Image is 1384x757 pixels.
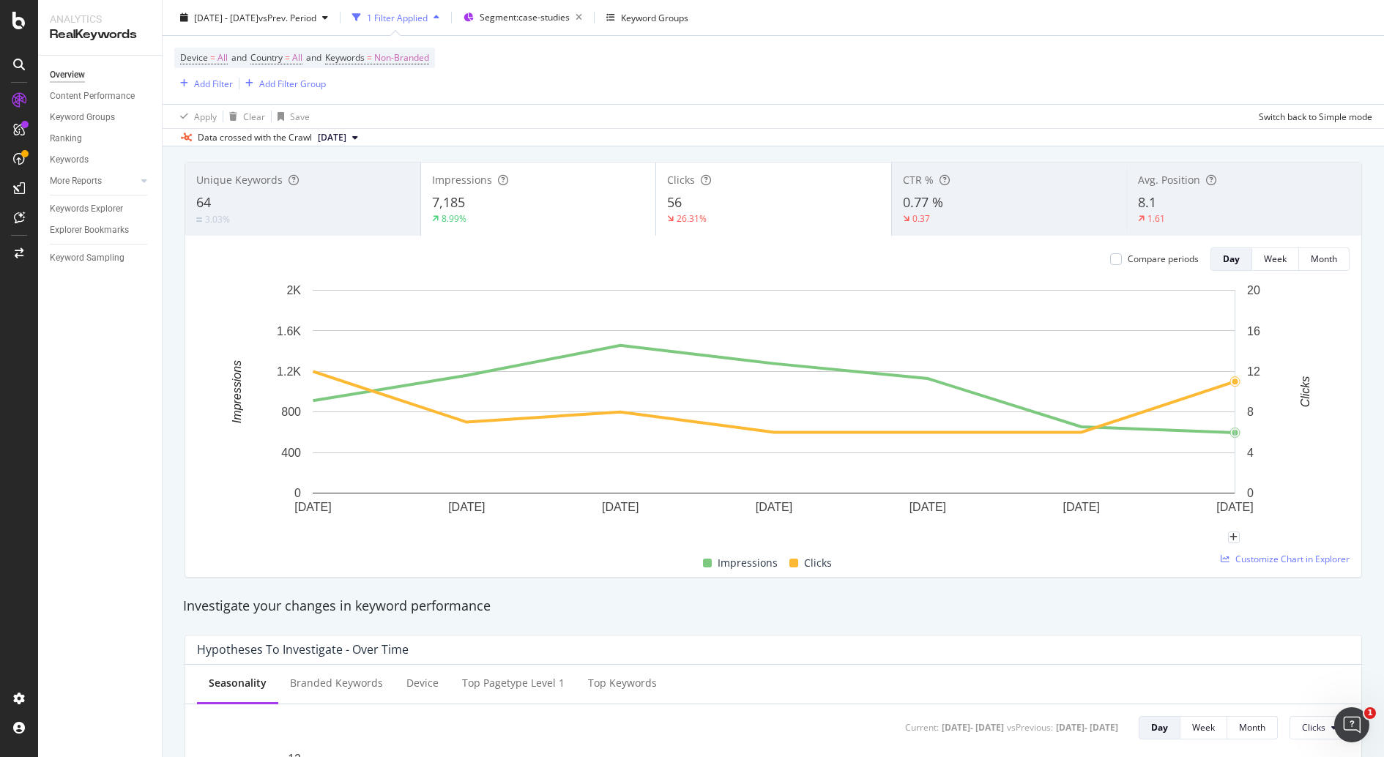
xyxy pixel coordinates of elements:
div: Week [1192,721,1215,734]
div: Add Filter [194,77,233,89]
span: CTR % [903,173,934,187]
a: Content Performance [50,89,152,104]
button: Clicks [1290,716,1350,739]
button: Month [1299,247,1350,271]
text: 16 [1247,324,1260,337]
div: Compare periods [1128,253,1199,265]
div: Hypotheses to Investigate - Over Time [197,642,409,657]
div: Branded Keywords [290,676,383,690]
div: Day [1151,721,1168,734]
text: [DATE] [602,501,639,513]
a: Keyword Groups [50,110,152,125]
div: Switch back to Simple mode [1259,110,1372,122]
span: 1 [1364,707,1376,719]
span: and [306,51,321,64]
div: 8.99% [442,212,466,225]
span: Keywords [325,51,365,64]
div: Top pagetype Level 1 [462,676,565,690]
div: plus [1228,532,1240,543]
button: Apply [174,105,217,128]
text: Impressions [231,360,243,423]
img: Equal [196,217,202,222]
span: 64 [196,193,211,211]
span: [DATE] - [DATE] [194,11,258,23]
span: = [210,51,215,64]
span: 8.1 [1138,193,1156,211]
div: Keyword Groups [621,11,688,23]
button: [DATE] [312,129,364,146]
span: 7,185 [432,193,465,211]
div: Ranking [50,131,82,146]
text: 20 [1247,284,1260,297]
div: Top Keywords [588,676,657,690]
div: [DATE] - [DATE] [942,721,1004,734]
div: Explorer Bookmarks [50,223,129,238]
span: = [285,51,290,64]
span: Unique Keywords [196,173,283,187]
span: Clicks [1302,721,1325,734]
text: [DATE] [294,501,331,513]
span: All [217,48,228,68]
div: Analytics [50,12,150,26]
span: Customize Chart in Explorer [1235,553,1350,565]
span: = [367,51,372,64]
span: Avg. Position [1138,173,1200,187]
text: [DATE] [756,501,792,513]
div: Save [290,110,310,122]
div: Month [1239,721,1265,734]
text: [DATE] [448,501,485,513]
text: [DATE] [1216,501,1253,513]
span: 2025 Aug. 26th [318,131,346,144]
span: vs Prev. Period [258,11,316,23]
text: Clicks [1299,376,1312,408]
button: 1 Filter Applied [346,6,445,29]
div: Add Filter Group [259,77,326,89]
a: Keyword Sampling [50,250,152,266]
button: Clear [223,105,265,128]
text: [DATE] [1063,501,1099,513]
a: Explorer Bookmarks [50,223,152,238]
div: vs Previous : [1007,721,1053,734]
button: Week [1252,247,1299,271]
text: 12 [1247,365,1260,378]
text: 2K [286,284,301,297]
iframe: Intercom live chat [1334,707,1369,742]
span: Device [180,51,208,64]
div: Device [406,676,439,690]
span: 0.77 % [903,193,943,211]
span: Country [250,51,283,64]
button: Add Filter [174,75,233,92]
div: Keywords Explorer [50,201,123,217]
div: Month [1311,253,1337,265]
span: Segment: case-studies [480,11,570,23]
button: Keyword Groups [600,6,694,29]
div: Keywords [50,152,89,168]
span: Clicks [667,173,695,187]
div: 1.61 [1147,212,1165,225]
button: Week [1180,716,1227,739]
div: Keyword Sampling [50,250,124,266]
div: Keyword Groups [50,110,115,125]
div: Overview [50,67,85,83]
text: [DATE] [909,501,946,513]
button: [DATE] - [DATE]vsPrev. Period [174,6,334,29]
div: Week [1264,253,1287,265]
span: Impressions [432,173,492,187]
div: 1 Filter Applied [367,11,428,23]
text: 0 [1247,487,1254,499]
button: Day [1210,247,1252,271]
text: 800 [281,406,301,418]
div: 0.37 [912,212,930,225]
div: 26.31% [677,212,707,225]
button: Month [1227,716,1278,739]
text: 4 [1247,447,1254,459]
button: Switch back to Simple mode [1253,105,1372,128]
div: [DATE] - [DATE] [1056,721,1118,734]
button: Segment:case-studies [458,6,588,29]
div: More Reports [50,174,102,189]
div: Clear [243,110,265,122]
button: Day [1139,716,1180,739]
a: Overview [50,67,152,83]
div: Content Performance [50,89,135,104]
button: Add Filter Group [239,75,326,92]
